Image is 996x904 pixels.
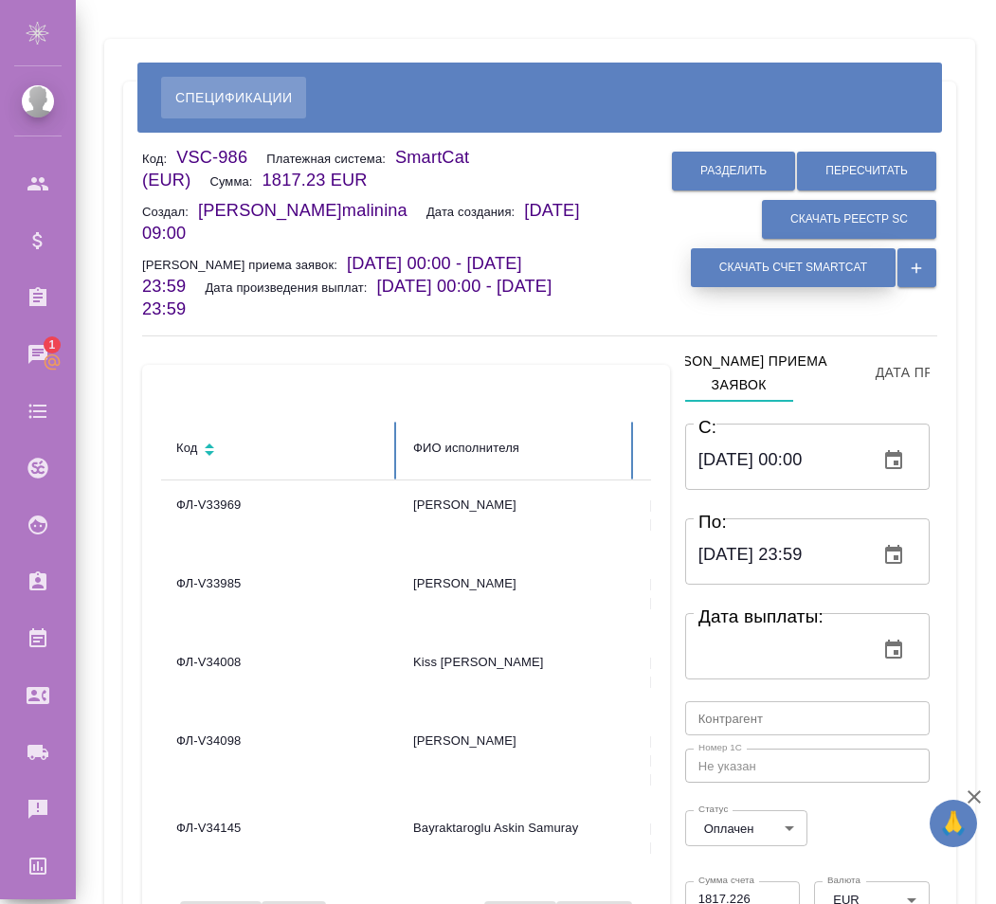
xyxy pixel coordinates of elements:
[426,205,524,219] p: Дата создания:
[413,437,620,460] div: ФИО исполнителя
[825,163,908,179] span: Пересчитать
[625,350,853,396] span: [PERSON_NAME] приема заявок
[398,804,635,882] td: Bayraktaroglu Askin Samuray
[161,716,398,804] td: ФЛ-V34098
[142,258,347,272] p: [PERSON_NAME] приема заявок:
[37,335,66,354] span: 1
[142,205,198,219] p: Создал:
[937,804,969,843] span: 🙏
[263,171,387,190] p: 1817.23 EUR
[762,200,936,239] button: Скачать реестр SC
[700,163,767,179] span: Разделить
[650,437,857,460] div: Email исполнителя
[930,800,977,847] button: 🙏
[266,152,395,166] p: Платежная система:
[398,638,635,716] td: Kiss [PERSON_NAME]
[176,148,266,167] p: VSC-986
[5,331,71,378] a: 1
[790,211,908,227] span: Скачать реестр SC
[161,804,398,882] td: ФЛ-V34145
[398,480,635,559] td: [PERSON_NAME]
[175,86,292,109] span: Спецификации
[142,152,176,166] p: Код:
[691,248,896,287] button: Скачать счет Smartcat
[685,810,807,846] div: Оплачен
[635,804,872,882] td: [EMAIL_ADDRESS][DOMAIN_NAME],
[635,638,872,716] td: [EMAIL_ADDRESS][DOMAIN_NAME],
[161,638,398,716] td: ФЛ-V34008
[205,280,376,295] p: Дата произведения выплат:
[161,480,398,559] td: ФЛ-V33969
[797,152,936,190] button: Пересчитать
[209,174,262,189] p: Сумма:
[198,201,426,220] p: [PERSON_NAME]malinina
[398,559,635,638] td: [PERSON_NAME]
[672,152,795,190] button: Разделить
[635,480,872,559] td: [EMAIL_ADDRESS][DOMAIN_NAME],
[635,716,872,804] td: [PERSON_NAME][EMAIL_ADDRESS][DOMAIN_NAME],
[161,559,398,638] td: ФЛ-V33985
[176,437,383,464] div: Сортировка
[719,260,867,276] span: Скачать счет Smartcat
[635,559,872,638] td: [EMAIL_ADDRESS][DOMAIN_NAME],
[698,821,760,837] button: Оплачен
[398,716,635,804] td: [PERSON_NAME]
